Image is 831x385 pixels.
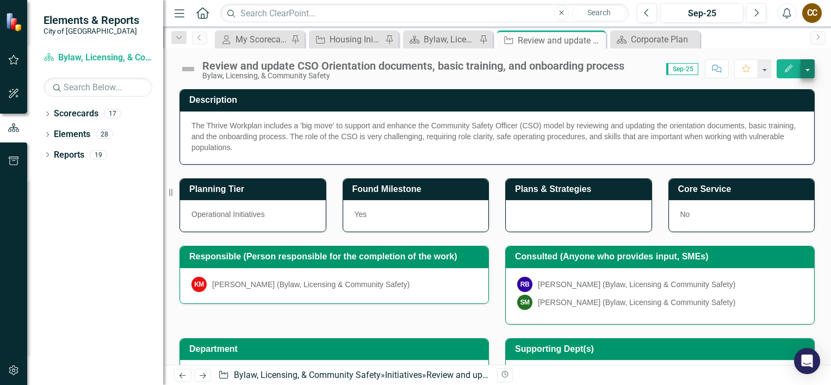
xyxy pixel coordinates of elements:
h3: Description [189,95,809,105]
a: My Scorecard [218,33,288,46]
a: Bylaw, Licensing, & Community Safety [406,33,476,46]
span: Sep-25 [666,63,698,75]
h3: Found Milestone [352,184,483,194]
div: [PERSON_NAME] (Bylaw, Licensing & Community Safety) [538,279,735,290]
span: Elements & Reports [44,14,139,27]
div: Sep-25 [664,7,740,20]
a: Initiatives [385,370,422,380]
div: Open Intercom Messenger [794,348,820,374]
div: 17 [104,109,121,119]
a: Scorecards [54,108,98,120]
a: Bylaw, Licensing, & Community Safety [234,370,381,380]
div: [PERSON_NAME] (Bylaw, Licensing & Community Safety) [538,297,735,308]
div: SM [517,295,532,310]
div: Housing Initiatives [330,33,382,46]
p: The Thrive Workplan includes a 'big move' to support and enhance the Community Safety Officer (CS... [191,120,803,153]
span: No [680,210,690,219]
h3: Responsible (Person responsible for the completion of the work) [189,252,483,262]
input: Search ClearPoint... [220,4,629,23]
span: Operational Initiatives [191,210,265,219]
h3: Plans & Strategies [515,184,646,194]
a: Bylaw, Licensing, & Community Safety [44,52,152,64]
div: My Scorecard [235,33,288,46]
small: City of [GEOGRAPHIC_DATA] [44,27,139,35]
a: Reports [54,149,84,162]
button: CC [802,3,822,23]
a: Elements [54,128,90,141]
button: Sep-25 [660,3,743,23]
div: 28 [96,130,113,139]
div: Review and update CSO Orientation documents, basic training, and onboarding process [518,34,603,47]
div: RB [517,277,532,292]
div: Corporate Plan [631,33,697,46]
input: Search Below... [44,78,152,97]
a: Corporate Plan [613,33,697,46]
div: » » [218,369,489,382]
div: KM [191,277,207,292]
img: Not Defined [179,60,197,78]
h3: Supporting Dept(s) [515,344,809,354]
h3: Department [189,344,483,354]
h3: Core Service [678,184,809,194]
div: 19 [90,150,107,159]
div: Review and update CSO Orientation documents, basic training, and onboarding process [426,370,761,380]
h3: Consulted (Anyone who provides input, SMEs) [515,252,809,262]
button: Search [572,5,626,21]
div: Bylaw, Licensing, & Community Safety [424,33,476,46]
div: [PERSON_NAME] (Bylaw, Licensing & Community Safety) [212,279,410,290]
a: Housing Initiatives [312,33,382,46]
h3: Planning Tier [189,184,320,194]
div: Bylaw, Licensing, & Community Safety [202,72,624,80]
div: Review and update CSO Orientation documents, basic training, and onboarding process [202,60,624,72]
span: Yes [355,210,367,219]
img: ClearPoint Strategy [5,13,24,32]
span: Search [587,8,611,17]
